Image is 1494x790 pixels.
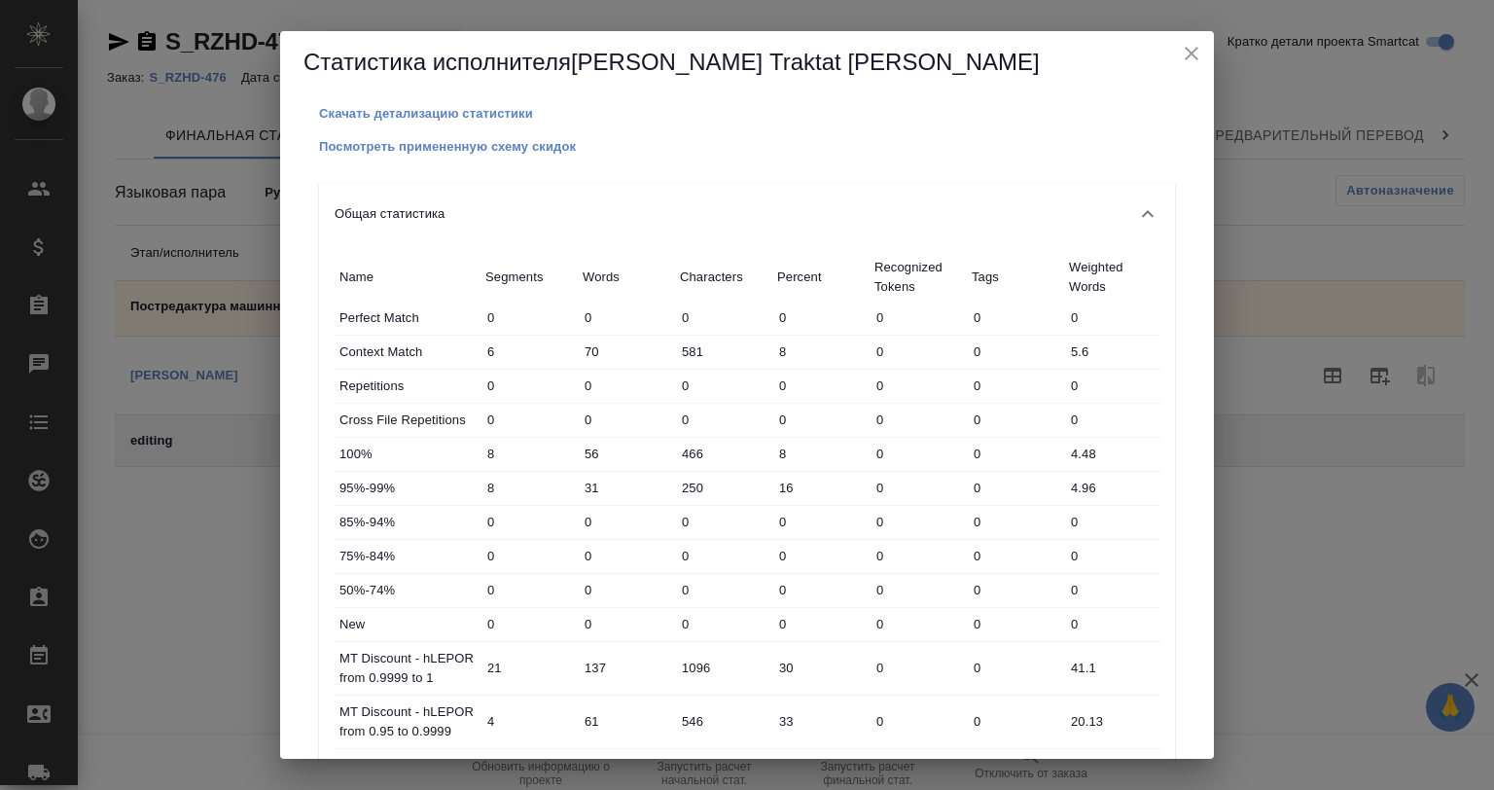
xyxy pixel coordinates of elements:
input: ✎ Введи что-нибудь [578,610,675,638]
input: ✎ Введи что-нибудь [967,576,1064,604]
button: close [1177,39,1206,68]
input: ✎ Введи что-нибудь [772,372,870,400]
input: ✎ Введи что-нибудь [967,610,1064,638]
p: Segments [485,268,573,287]
input: ✎ Введи что-нибудь [967,338,1064,366]
input: ✎ Введи что-нибудь [772,707,870,736]
p: Cross File Repetitions [339,411,476,430]
input: ✎ Введи что-нибудь [870,707,967,736]
input: ✎ Введи что-нибудь [480,707,578,736]
input: ✎ Введи что-нибудь [578,338,675,366]
input: ✎ Введи что-нибудь [870,474,967,502]
p: MT Discount - hLEPOR from 0.9999 to 1 [339,649,476,688]
p: 85%-94% [339,513,476,532]
p: New [339,615,476,634]
input: ✎ Введи что-нибудь [675,406,772,434]
p: 100% [339,445,476,464]
input: ✎ Введи что-нибудь [1064,474,1161,502]
input: ✎ Введи что-нибудь [578,508,675,536]
input: ✎ Введи что-нибудь [870,542,967,570]
input: ✎ Введи что-нибудь [480,440,578,468]
input: ✎ Введи что-нибудь [967,372,1064,400]
input: ✎ Введи что-нибудь [870,338,967,366]
input: ✎ Введи что-нибудь [1064,406,1161,434]
input: ✎ Введи что-нибудь [967,474,1064,502]
input: ✎ Введи что-нибудь [578,707,675,736]
p: Посмотреть примененную схему скидок [319,139,576,154]
input: ✎ Введи что-нибудь [870,508,967,536]
input: ✎ Введи что-нибудь [578,654,675,682]
input: ✎ Введи что-нибудь [772,440,870,468]
input: ✎ Введи что-нибудь [1064,304,1161,332]
input: ✎ Введи что-нибудь [1064,372,1161,400]
input: ✎ Введи что-нибудь [480,610,578,638]
input: ✎ Введи что-нибудь [772,406,870,434]
input: ✎ Введи что-нибудь [675,474,772,502]
input: ✎ Введи что-нибудь [870,576,967,604]
input: ✎ Введи что-нибудь [870,372,967,400]
input: ✎ Введи что-нибудь [480,474,578,502]
input: ✎ Введи что-нибудь [480,372,578,400]
input: ✎ Введи что-нибудь [578,372,675,400]
input: ✎ Введи что-нибудь [1064,440,1161,468]
input: ✎ Введи что-нибудь [675,338,772,366]
p: Words [583,268,670,287]
input: ✎ Введи что-нибудь [1064,542,1161,570]
input: ✎ Введи что-нибудь [1064,338,1161,366]
input: ✎ Введи что-нибудь [578,474,675,502]
input: ✎ Введи что-нибудь [675,440,772,468]
input: ✎ Введи что-нибудь [772,338,870,366]
p: 75%-84% [339,547,476,566]
input: ✎ Введи что-нибудь [480,338,578,366]
input: ✎ Введи что-нибудь [967,707,1064,736]
p: Общая статистика [335,204,445,224]
input: ✎ Введи что-нибудь [480,508,578,536]
input: ✎ Введи что-нибудь [772,654,870,682]
input: ✎ Введи что-нибудь [578,576,675,604]
input: ✎ Введи что-нибудь [967,440,1064,468]
input: ✎ Введи что-нибудь [675,707,772,736]
input: ✎ Введи что-нибудь [870,304,967,332]
input: ✎ Введи что-нибудь [870,610,967,638]
input: ✎ Введи что-нибудь [480,576,578,604]
input: ✎ Введи что-нибудь [578,406,675,434]
input: ✎ Введи что-нибудь [772,576,870,604]
input: ✎ Введи что-нибудь [967,508,1064,536]
input: ✎ Введи что-нибудь [1064,610,1161,638]
p: Weighted Words [1069,258,1156,297]
input: ✎ Введи что-нибудь [967,304,1064,332]
input: ✎ Введи что-нибудь [870,406,967,434]
input: ✎ Введи что-нибудь [772,508,870,536]
input: ✎ Введи что-нибудь [675,372,772,400]
input: ✎ Введи что-нибудь [1064,707,1161,736]
button: Скачать детализацию статистики [319,104,533,124]
input: ✎ Введи что-нибудь [480,406,578,434]
p: Recognized Tokens [874,258,962,297]
input: ✎ Введи что-нибудь [870,440,967,468]
input: ✎ Введи что-нибудь [675,610,772,638]
p: Perfect Match [339,308,476,328]
input: ✎ Введи что-нибудь [772,542,870,570]
p: Repetitions [339,377,476,396]
p: Tags [972,268,1059,287]
div: Общая статистика [319,183,1175,245]
input: ✎ Введи что-нибудь [675,508,772,536]
input: ✎ Введи что-нибудь [675,576,772,604]
input: ✎ Введи что-нибудь [967,654,1064,682]
input: ✎ Введи что-нибудь [772,474,870,502]
input: ✎ Введи что-нибудь [578,440,675,468]
p: Characters [680,268,767,287]
p: Name [339,268,476,287]
a: Посмотреть примененную схему скидок [319,137,576,154]
p: Скачать детализацию статистики [319,106,533,121]
input: ✎ Введи что-нибудь [675,542,772,570]
input: ✎ Введи что-нибудь [675,304,772,332]
p: MT Discount - hLEPOR from 0.95 to 0.9999 [339,702,476,741]
input: ✎ Введи что-нибудь [967,542,1064,570]
h5: Статистика исполнителя [PERSON_NAME] Traktat [PERSON_NAME] [303,47,1191,78]
input: ✎ Введи что-нибудь [480,654,578,682]
p: 50%-74% [339,581,476,600]
input: ✎ Введи что-нибудь [772,610,870,638]
p: Context Match [339,342,476,362]
input: ✎ Введи что-нибудь [870,654,967,682]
